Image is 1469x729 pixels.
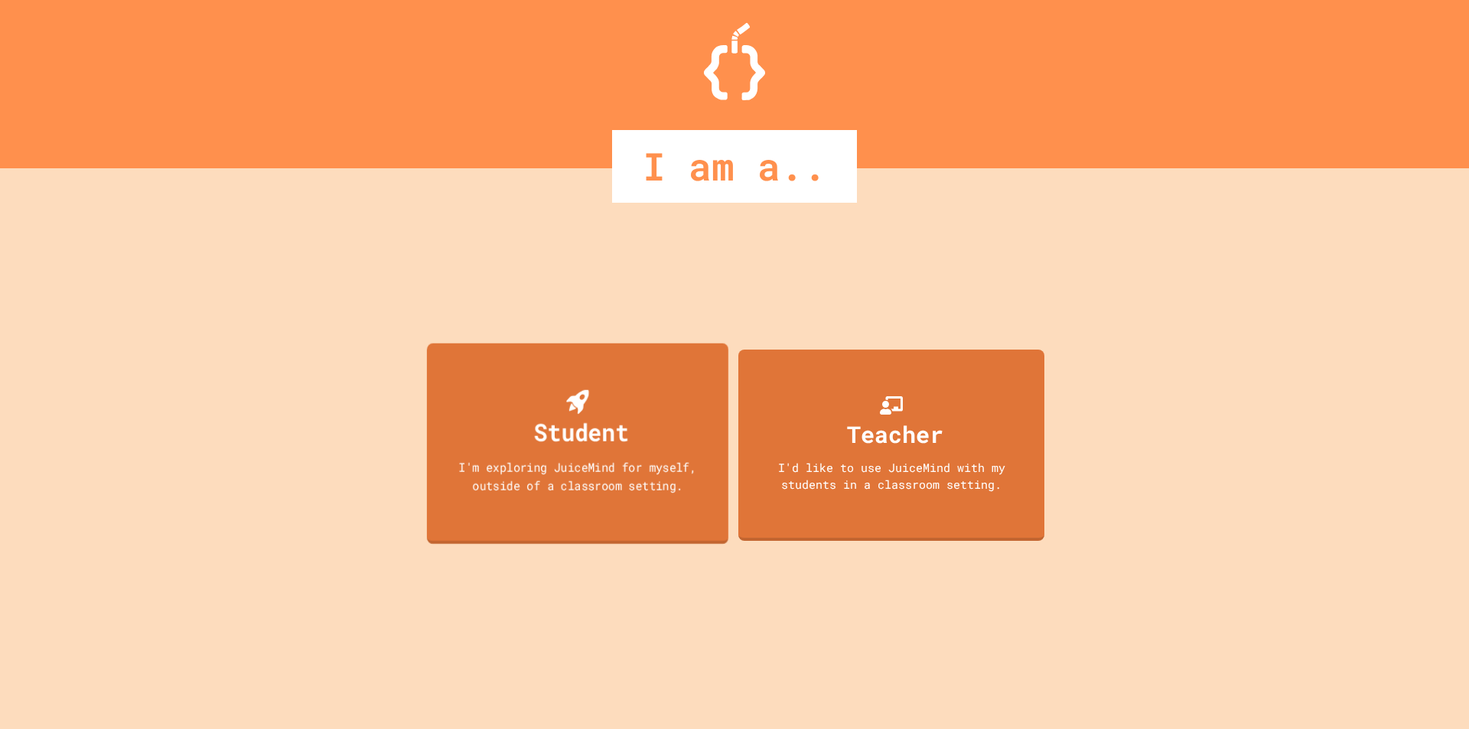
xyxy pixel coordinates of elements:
img: Logo.svg [704,23,765,100]
div: I'm exploring JuiceMind for myself, outside of a classroom setting. [442,457,714,493]
div: Teacher [847,417,943,451]
div: I'd like to use JuiceMind with my students in a classroom setting. [754,459,1029,493]
div: I am a.. [612,130,857,203]
div: Student [534,414,629,450]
